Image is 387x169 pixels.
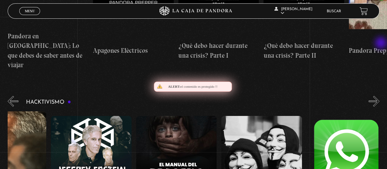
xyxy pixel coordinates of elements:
a: Buscar [327,10,341,13]
div: el contenido es protegido !! [154,82,232,92]
span: [PERSON_NAME] [274,7,312,15]
h4: Pandora en [GEOGRAPHIC_DATA]: Lo que debes de saber antes de viajar [8,32,88,70]
h3: Hacktivismo [26,99,71,105]
span: Menu [25,9,35,13]
button: Previous [8,96,18,107]
button: Next [369,96,379,107]
span: Alert: [168,85,180,88]
a: View your shopping cart [359,7,368,15]
h4: Apagones Eléctricos [93,46,174,56]
h4: ¿Qué debo hacer durante una crisis? Parte I [178,41,259,60]
span: Cerrar [23,14,37,19]
h4: ¿Qué debo hacer durante una crisis? Parte II [263,41,344,60]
